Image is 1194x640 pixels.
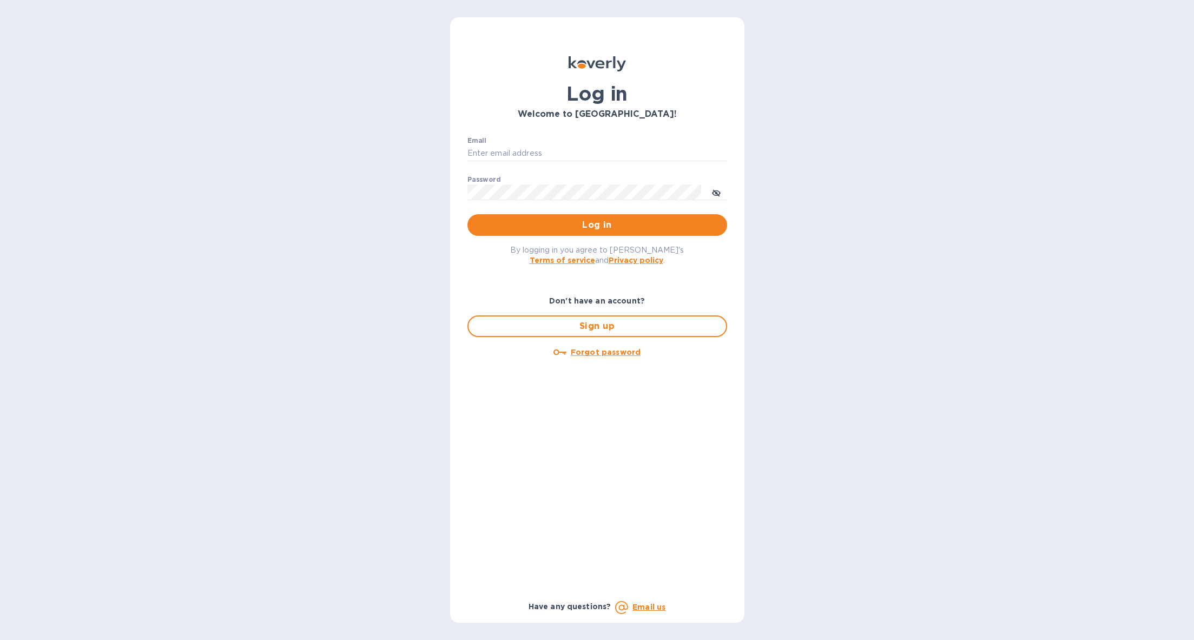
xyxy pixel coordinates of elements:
[467,315,727,337] button: Sign up
[467,82,727,105] h1: Log in
[529,602,611,611] b: Have any questions?
[467,214,727,236] button: Log in
[705,181,727,203] button: toggle password visibility
[467,146,727,162] input: Enter email address
[571,348,641,357] u: Forgot password
[609,256,663,265] a: Privacy policy
[569,56,626,71] img: Koverly
[467,137,486,144] label: Email
[632,603,665,611] a: Email us
[510,246,684,265] span: By logging in you agree to [PERSON_NAME]'s and .
[530,256,595,265] a: Terms of service
[549,296,645,305] b: Don't have an account?
[476,219,718,232] span: Log in
[467,176,500,183] label: Password
[477,320,717,333] span: Sign up
[467,109,727,120] h3: Welcome to [GEOGRAPHIC_DATA]!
